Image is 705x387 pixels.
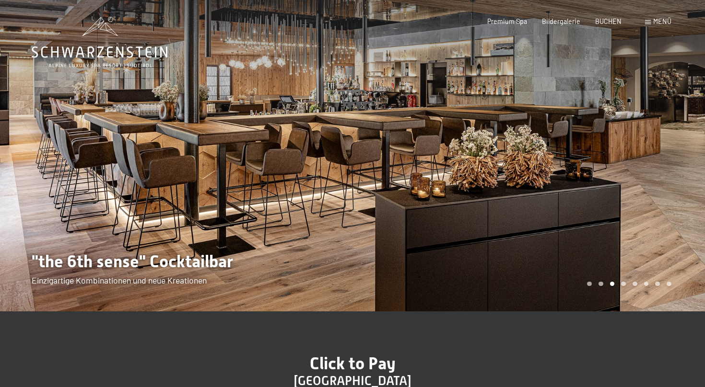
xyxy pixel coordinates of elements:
span: Menü [653,17,671,25]
a: Premium Spa [487,17,527,25]
div: Carousel Page 7 [655,282,660,286]
div: Carousel Page 1 [587,282,592,286]
a: Bildergalerie [542,17,580,25]
div: Carousel Page 2 [599,282,603,286]
div: Carousel Page 4 [621,282,626,286]
div: Carousel Page 6 [644,282,649,286]
div: Carousel Page 5 [633,282,637,286]
div: Carousel Page 3 (Current Slide) [610,282,615,286]
a: BUCHEN [595,17,622,25]
div: Carousel Pagination [584,282,671,286]
div: Carousel Page 8 [667,282,671,286]
span: Click to Pay [310,353,396,373]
